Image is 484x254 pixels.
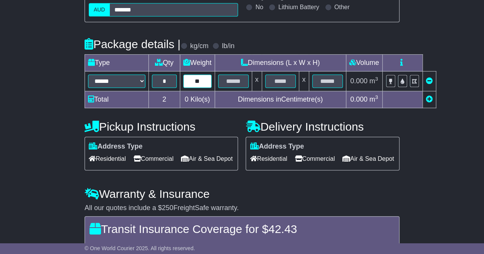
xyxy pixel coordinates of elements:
[369,95,378,103] span: m
[148,55,180,71] td: Qty
[180,91,215,108] td: Kilo(s)
[89,3,110,16] label: AUD
[85,55,148,71] td: Type
[252,71,262,91] td: x
[190,42,209,50] label: kg/cm
[250,153,287,165] span: Residential
[426,77,433,85] a: Remove this item
[375,76,378,82] sup: 3
[278,3,319,11] label: Lithium Battery
[369,77,378,85] span: m
[222,42,235,50] label: lb/in
[350,95,367,103] span: 0.000
[85,188,399,200] h4: Warranty & Insurance
[181,153,233,165] span: Air & Sea Depot
[85,245,195,251] span: © One World Courier 2025. All rights reserved.
[134,153,173,165] span: Commercial
[375,94,378,100] sup: 3
[268,223,297,235] span: 42.43
[255,3,263,11] label: No
[334,3,350,11] label: Other
[90,223,394,235] h4: Transit Insurance Coverage for $
[215,55,346,71] td: Dimensions (L x W x H)
[246,120,399,133] h4: Delivery Instructions
[342,153,394,165] span: Air & Sea Depot
[162,204,173,212] span: 250
[89,153,126,165] span: Residential
[85,120,238,133] h4: Pickup Instructions
[346,55,382,71] td: Volume
[180,55,215,71] td: Weight
[299,71,309,91] td: x
[350,77,367,85] span: 0.000
[85,204,399,212] div: All our quotes include a $ FreightSafe warranty.
[85,38,181,50] h4: Package details |
[185,95,189,103] span: 0
[148,91,180,108] td: 2
[85,91,148,108] td: Total
[250,142,304,151] label: Address Type
[215,91,346,108] td: Dimensions in Centimetre(s)
[89,142,143,151] label: Address Type
[426,95,433,103] a: Add new item
[295,153,335,165] span: Commercial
